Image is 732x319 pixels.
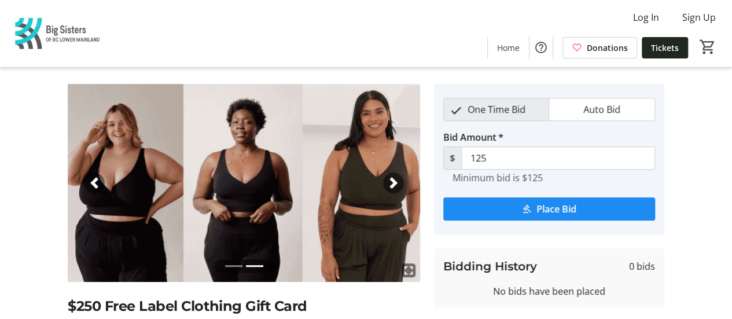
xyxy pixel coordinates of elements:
button: Sign Up [673,8,725,27]
span: Sign Up [682,10,716,24]
button: Help [529,36,553,59]
h3: Bidding History [443,258,537,275]
div: No bids have been placed [443,284,655,298]
span: One Time Bid [461,98,532,120]
a: Donations [562,37,637,58]
span: Donations [587,42,628,54]
label: Bid Amount * [443,130,503,144]
button: Cart [697,36,718,57]
mat-icon: fullscreen [402,263,415,277]
span: 0 bids [629,259,655,273]
button: Place Bid [443,197,655,221]
h2: $250 Free Label Clothing Gift Card [68,296,420,317]
span: Place Bid [536,202,576,216]
span: Home [497,42,520,54]
span: Tickets [651,42,679,54]
a: Tickets [642,37,688,58]
img: Big Sisters of BC Lower Mainland's Logo [7,5,110,63]
span: Log In [633,10,659,24]
tr-hint: Minimum bid is $125 [453,172,543,184]
img: Image [68,84,420,282]
span: $ [443,146,462,170]
span: Auto Bid [576,98,627,120]
button: Log In [624,8,668,27]
a: Home [488,37,529,58]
